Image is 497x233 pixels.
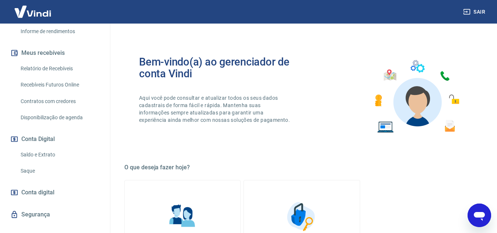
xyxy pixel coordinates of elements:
img: Vindi [9,0,57,23]
a: Contratos com credores [18,94,101,109]
a: Disponibilização de agenda [18,110,101,125]
button: Conta Digital [9,131,101,147]
a: Informe de rendimentos [18,24,101,39]
button: Sair [462,5,488,19]
button: Meus recebíveis [9,45,101,61]
a: Recebíveis Futuros Online [18,77,101,92]
h2: Bem-vindo(a) ao gerenciador de conta Vindi [139,56,302,80]
span: Conta digital [21,187,54,198]
p: Aqui você pode consultar e atualizar todos os seus dados cadastrais de forma fácil e rápida. Mant... [139,94,291,124]
iframe: Botão para abrir a janela de mensagens [468,204,491,227]
a: Relatório de Recebíveis [18,61,101,76]
a: Saque [18,163,101,179]
h5: O que deseja fazer hoje? [124,164,479,171]
a: Conta digital [9,184,101,201]
a: Segurança [9,206,101,223]
img: Imagem de um avatar masculino com diversos icones exemplificando as funcionalidades do gerenciado... [368,56,465,137]
a: Saldo e Extrato [18,147,101,162]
